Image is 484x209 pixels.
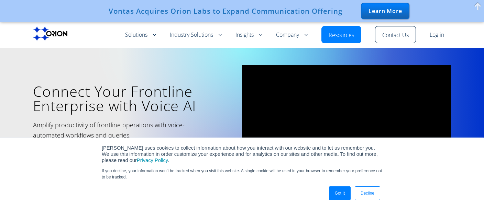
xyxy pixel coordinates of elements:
div: Learn More [361,3,409,19]
span: [PERSON_NAME] uses cookies to collect information about how you interact with our website and to ... [102,145,378,163]
img: Orion labs Black logo [33,26,67,42]
a: Contact Us [382,31,409,39]
div: Vontas Acquires Orion Labs to Expand Communication Offering [109,7,342,15]
p: If you decline, your information won’t be tracked when you visit this website. A single cookie wi... [102,168,382,180]
a: Industry Solutions [170,31,222,39]
iframe: Chat Widget [450,176,484,209]
iframe: vimeo Video Player [242,65,451,183]
a: Privacy Policy [137,158,168,163]
a: Log in [430,31,444,39]
a: Company [276,31,308,39]
a: Resources [329,31,354,39]
a: Insights [235,31,262,39]
h1: Connect Your Frontline Enterprise with Voice AI [33,84,232,113]
a: Got It [329,186,351,200]
a: Solutions [125,31,156,39]
h2: Amplify productivity of frontline operations with voice-automated workflows and queries. [33,120,208,140]
a: Decline [355,186,380,200]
